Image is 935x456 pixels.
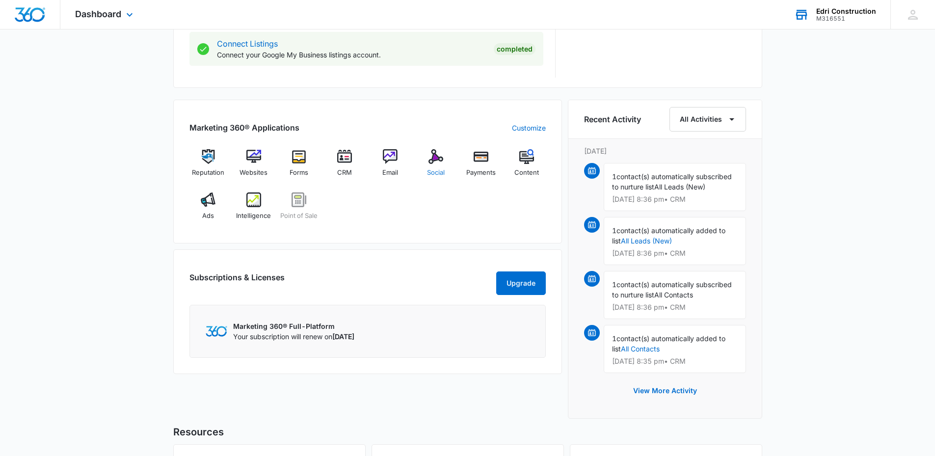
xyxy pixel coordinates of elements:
button: Upgrade [496,271,546,295]
p: Connect your Google My Business listings account. [217,50,486,60]
span: All Contacts [654,291,693,299]
span: contact(s) automatically subscribed to nurture list [612,280,732,299]
a: Payments [462,149,500,185]
a: Content [508,149,546,185]
button: View More Activity [623,379,707,402]
h2: Marketing 360® Applications [189,122,299,134]
span: Websites [240,168,267,178]
span: Forms [290,168,308,178]
h2: Subscriptions & Licenses [189,271,285,291]
a: Forms [280,149,318,185]
span: Content [514,168,539,178]
span: contact(s) automatically added to list [612,334,725,353]
span: 1 [612,280,616,289]
span: Reputation [192,168,224,178]
a: Reputation [189,149,227,185]
span: 1 [612,334,616,343]
span: 1 [612,226,616,235]
a: Ads [189,192,227,228]
a: Websites [235,149,272,185]
a: Intelligence [235,192,272,228]
div: account name [816,7,876,15]
a: Point of Sale [280,192,318,228]
p: [DATE] [584,146,746,156]
button: All Activities [669,107,746,132]
p: [DATE] 8:36 pm • CRM [612,304,738,311]
span: CRM [337,168,352,178]
span: Social [427,168,445,178]
img: Marketing 360 Logo [206,326,227,336]
div: account id [816,15,876,22]
span: Point of Sale [280,211,318,221]
span: contact(s) automatically subscribed to nurture list [612,172,732,191]
span: All Leads (New) [654,183,705,191]
span: contact(s) automatically added to list [612,226,725,245]
span: [DATE] [332,332,354,341]
p: [DATE] 8:36 pm • CRM [612,196,738,203]
p: [DATE] 8:35 pm • CRM [612,358,738,365]
p: Your subscription will renew on [233,331,354,342]
a: All Contacts [621,345,660,353]
a: CRM [326,149,364,185]
span: Payments [466,168,496,178]
a: All Leads (New) [621,237,672,245]
span: Intelligence [236,211,271,221]
span: 1 [612,172,616,181]
a: Email [372,149,409,185]
span: Ads [202,211,214,221]
h6: Recent Activity [584,113,641,125]
span: Email [382,168,398,178]
p: Marketing 360® Full-Platform [233,321,354,331]
div: Completed [494,43,535,55]
a: Social [417,149,454,185]
span: Dashboard [75,9,121,19]
a: Customize [512,123,546,133]
p: [DATE] 8:36 pm • CRM [612,250,738,257]
a: Connect Listings [217,39,278,49]
h5: Resources [173,425,762,439]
